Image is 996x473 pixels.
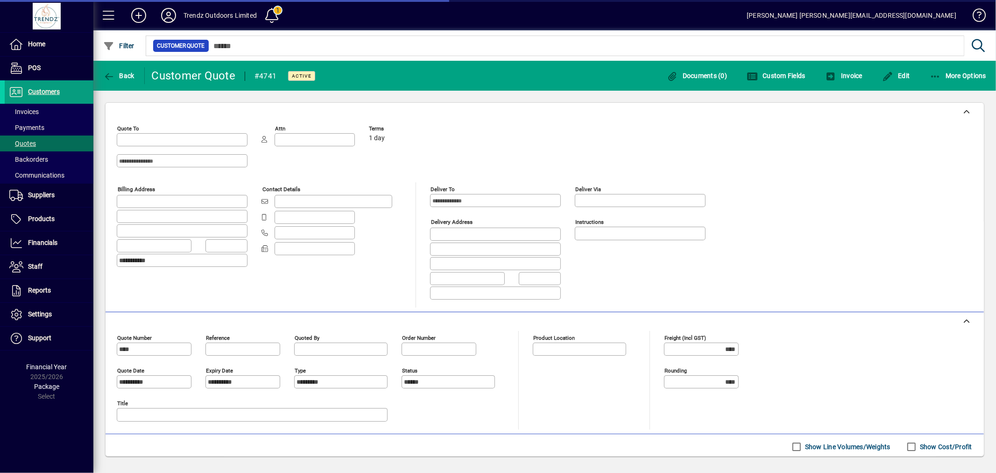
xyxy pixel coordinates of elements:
mat-label: Quote number [117,334,152,341]
mat-label: Deliver via [575,186,601,193]
span: POS [28,64,41,72]
div: Customer Quote [152,68,236,83]
span: Support [28,334,51,342]
mat-label: Status [402,367,417,373]
mat-label: Deliver To [431,186,455,193]
span: Documents (0) [666,72,727,79]
mat-label: Order number [402,334,436,341]
span: Quotes [9,140,36,147]
span: Suppliers [28,191,55,199]
mat-label: Expiry date [206,367,233,373]
a: Quotes [5,136,93,151]
div: #4741 [254,69,276,84]
span: Back [103,72,134,79]
button: Back [101,67,137,84]
button: Invoice [823,67,865,84]
a: Support [5,327,93,350]
a: Settings [5,303,93,326]
mat-label: Title [117,400,128,406]
a: Knowledge Base [966,2,984,32]
button: Edit [880,67,912,84]
span: Reports [28,287,51,294]
a: Products [5,208,93,231]
mat-label: Attn [275,125,285,132]
span: Home [28,40,45,48]
label: Show Line Volumes/Weights [803,442,890,451]
mat-label: Quote date [117,367,144,373]
span: Custom Fields [747,72,805,79]
a: Reports [5,279,93,302]
button: Filter [101,37,137,54]
a: Financials [5,231,93,255]
mat-label: Reference [206,334,230,341]
span: Products [28,215,55,222]
span: Communications [9,172,64,179]
div: Trendz Outdoors Limited [184,8,257,23]
button: Profile [154,7,184,24]
mat-label: Product location [533,334,575,341]
span: Edit [882,72,910,79]
span: Financial Year [27,363,67,371]
span: More Options [930,72,987,79]
span: Customer Quote [157,41,205,50]
span: Payments [9,124,44,131]
span: Invoice [825,72,862,79]
a: Invoices [5,104,93,120]
span: Backorders [9,156,48,163]
span: Staff [28,263,42,270]
a: Home [5,33,93,56]
button: Documents (0) [664,67,729,84]
span: Active [292,73,311,79]
span: Invoices [9,108,39,115]
a: Backorders [5,151,93,167]
label: Show Cost/Profit [918,442,972,451]
a: POS [5,57,93,80]
mat-label: Type [295,367,306,373]
mat-label: Quoted by [295,334,319,341]
button: More Options [927,67,989,84]
a: Staff [5,255,93,279]
mat-label: Quote To [117,125,139,132]
span: Financials [28,239,57,246]
span: Filter [103,42,134,50]
span: Package [34,383,59,390]
button: Add [124,7,154,24]
app-page-header-button: Back [93,67,145,84]
span: Customers [28,88,60,95]
a: Payments [5,120,93,136]
span: Settings [28,310,52,318]
button: Custom Fields [744,67,808,84]
a: Suppliers [5,184,93,207]
span: Terms [369,126,425,132]
mat-label: Freight (incl GST) [664,334,706,341]
a: Communications [5,167,93,183]
mat-label: Instructions [575,219,604,225]
mat-label: Rounding [664,367,687,373]
div: [PERSON_NAME] [PERSON_NAME][EMAIL_ADDRESS][DOMAIN_NAME] [747,8,956,23]
span: 1 day [369,135,385,142]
